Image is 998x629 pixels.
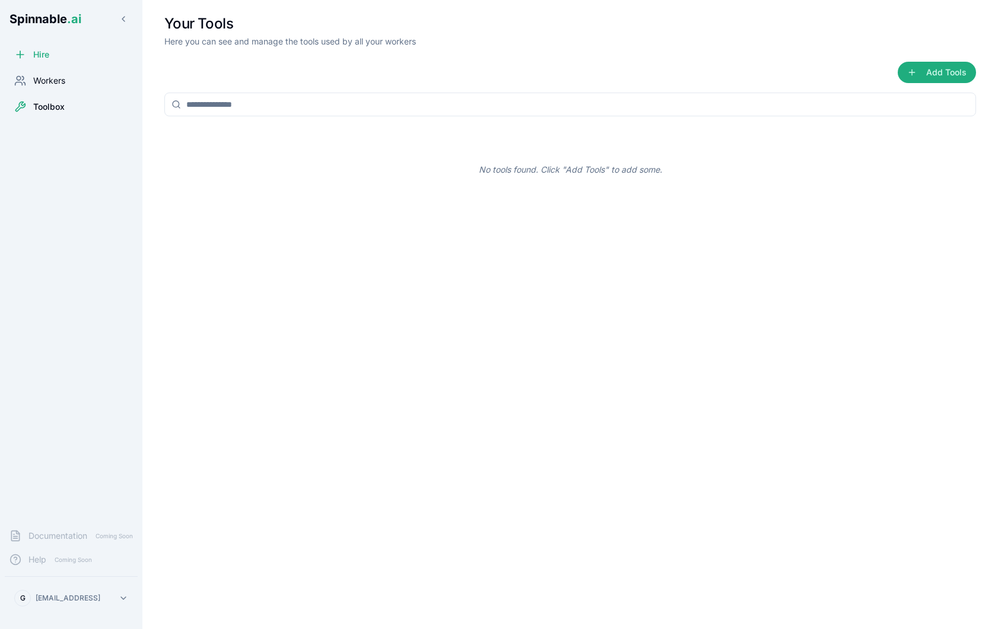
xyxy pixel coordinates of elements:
button: G[EMAIL_ADDRESS] [9,586,133,610]
span: Coming Soon [51,554,96,566]
span: Documentation [28,530,87,542]
span: .ai [67,12,81,26]
span: Spinnable [9,12,81,26]
span: Toolbox [33,101,65,113]
p: No tools found. Click "Add Tools" to add some. [164,145,976,195]
span: Workers [33,75,65,87]
h1: Your Tools [164,14,416,33]
button: Add Tools [898,62,976,83]
span: G [20,593,26,603]
span: Help [28,554,46,566]
p: [EMAIL_ADDRESS] [36,593,100,603]
span: Coming Soon [92,530,136,542]
p: Here you can see and manage the tools used by all your workers [164,36,416,47]
span: Hire [33,49,49,61]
